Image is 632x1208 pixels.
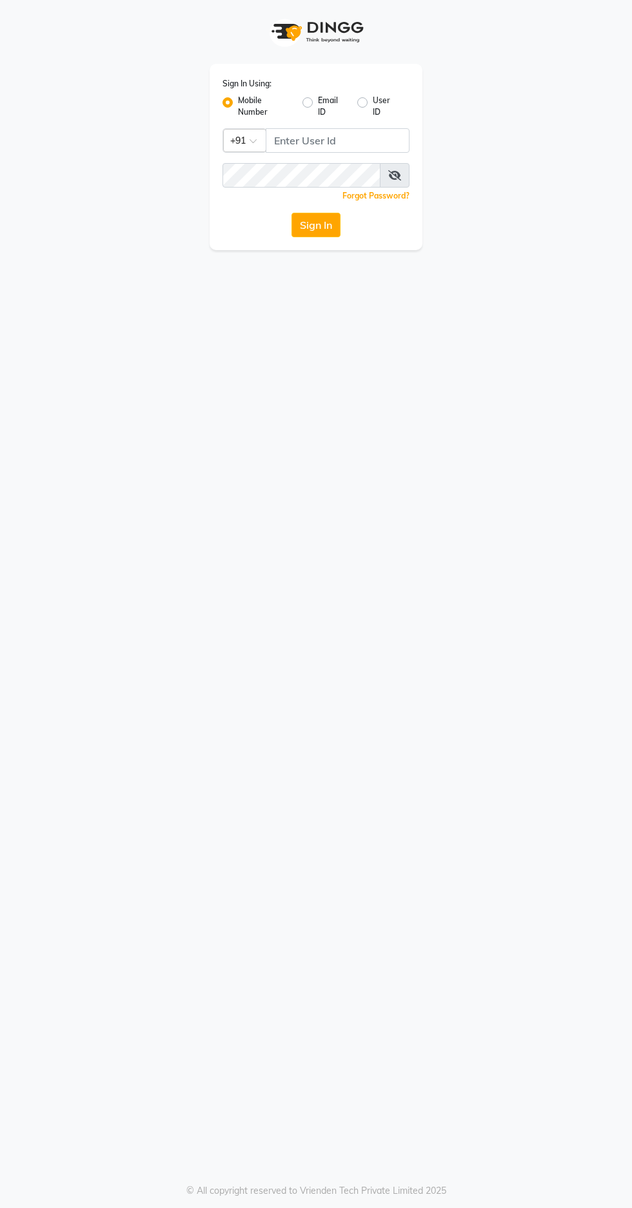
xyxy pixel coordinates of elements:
label: User ID [373,95,399,118]
label: Mobile Number [238,95,292,118]
label: Email ID [318,95,347,118]
img: logo1.svg [264,13,368,51]
a: Forgot Password? [342,191,410,200]
button: Sign In [291,213,341,237]
input: Username [222,163,380,188]
label: Sign In Using: [222,78,272,90]
input: Username [266,128,410,153]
